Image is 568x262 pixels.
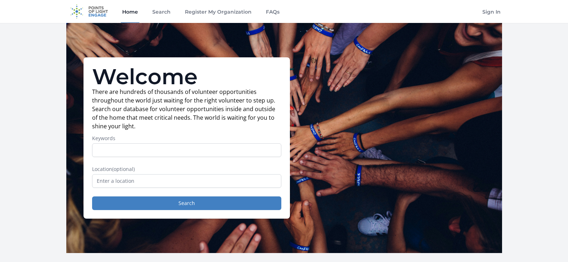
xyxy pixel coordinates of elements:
[92,166,281,173] label: Location
[92,87,281,130] p: There are hundreds of thousands of volunteer opportunities throughout the world just waiting for ...
[112,166,135,172] span: (optional)
[92,66,281,87] h1: Welcome
[92,174,281,188] input: Enter a location
[92,196,281,210] button: Search
[92,135,281,142] label: Keywords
